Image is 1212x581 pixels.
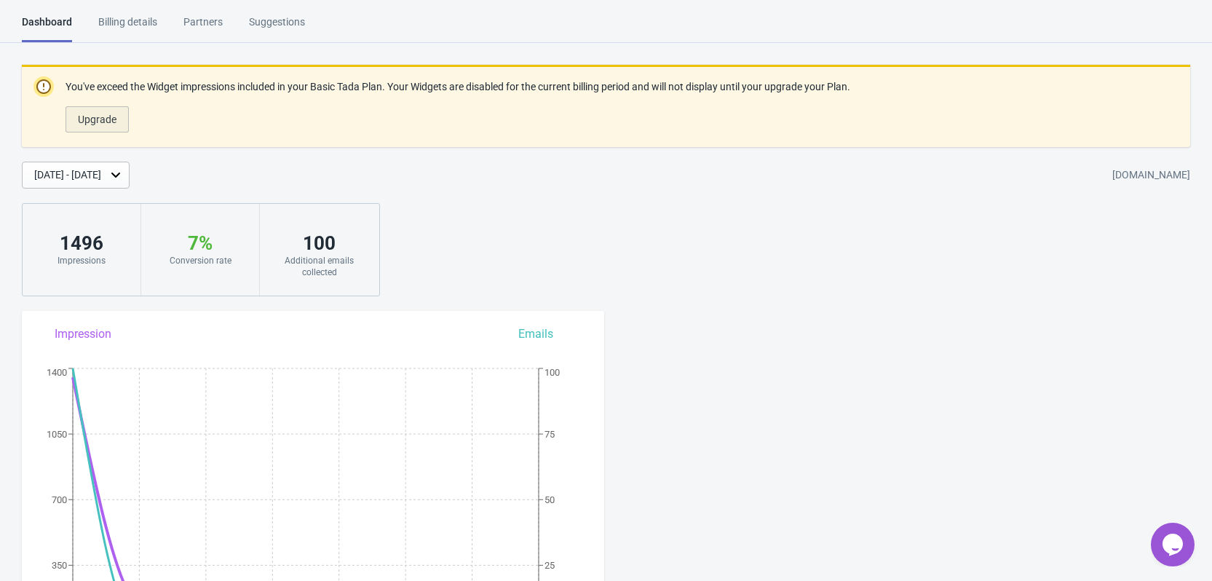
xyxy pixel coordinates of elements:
[544,494,555,505] tspan: 50
[1112,162,1190,189] div: [DOMAIN_NAME]
[544,367,560,378] tspan: 100
[183,15,223,40] div: Partners
[52,494,67,505] tspan: 700
[274,255,364,278] div: Additional emails collected
[98,15,157,40] div: Billing details
[249,15,305,40] div: Suggestions
[1151,523,1197,566] iframe: chat widget
[66,79,850,95] p: You've exceed the Widget impressions included in your Basic Tada Plan. Your Widgets are disabled ...
[37,255,126,266] div: Impressions
[544,429,555,440] tspan: 75
[47,429,67,440] tspan: 1050
[78,114,116,125] span: Upgrade
[156,232,245,255] div: 7 %
[274,232,364,255] div: 100
[22,15,72,42] div: Dashboard
[47,367,67,378] tspan: 1400
[37,232,126,255] div: 1496
[34,167,101,183] div: [DATE] - [DATE]
[156,255,245,266] div: Conversion rate
[52,560,67,571] tspan: 350
[66,106,129,133] button: Upgrade
[544,560,555,571] tspan: 25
